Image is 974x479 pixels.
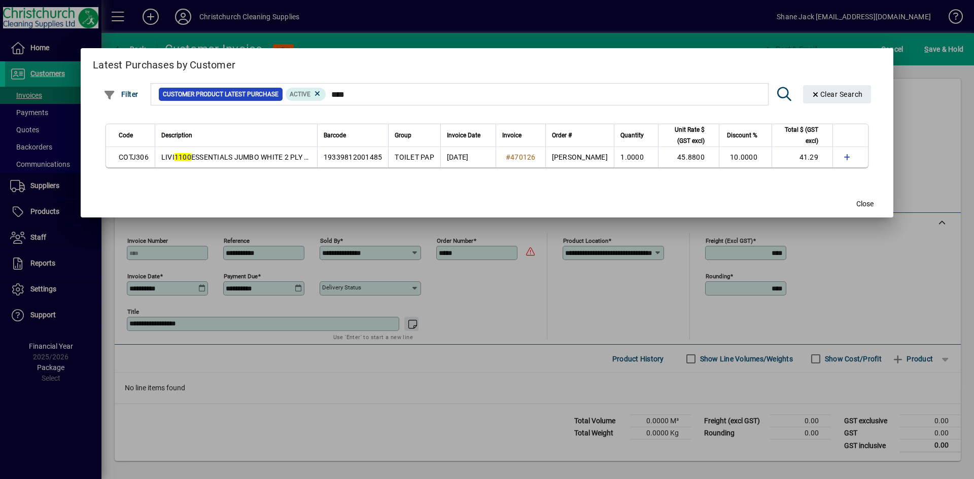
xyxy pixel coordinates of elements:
[552,130,608,141] div: Order #
[81,48,893,78] h2: Latest Purchases by Customer
[502,152,539,163] a: #470126
[552,130,572,141] span: Order #
[772,147,832,167] td: 41.29
[119,130,133,141] span: Code
[545,147,614,167] td: [PERSON_NAME]
[502,130,521,141] span: Invoice
[614,147,658,167] td: 1.0000
[620,130,653,141] div: Quantity
[502,130,539,141] div: Invoice
[290,91,310,98] span: Active
[665,124,705,146] span: Unit Rate $ (GST excl)
[163,89,279,99] span: Customer Product Latest Purchase
[778,124,827,146] div: Total $ (GST excl)
[440,147,496,167] td: [DATE]
[447,130,490,141] div: Invoice Date
[658,147,719,167] td: 45.8800
[719,147,772,167] td: 10.0000
[324,130,346,141] span: Barcode
[856,199,874,209] span: Close
[101,85,141,103] button: Filter
[727,130,757,141] span: Discount %
[811,90,863,98] span: Clear Search
[803,85,871,103] button: Clear
[103,90,138,98] span: Filter
[324,153,382,161] span: 19339812001485
[324,130,382,141] div: Barcode
[161,130,192,141] span: Description
[395,153,434,161] span: TOILET PAP
[665,124,714,146] div: Unit Rate $ (GST excl)
[725,130,767,141] div: Discount %
[119,153,149,161] span: COTJ306
[620,130,644,141] span: Quantity
[161,130,311,141] div: Description
[849,195,881,213] button: Close
[778,124,818,146] span: Total $ (GST excl)
[506,153,510,161] span: #
[161,153,419,161] span: LIVI ESSENTIALS JUMBO WHITE 2 PLY TOILET ROLLS 300M X 9.5CM X 8S
[447,130,480,141] span: Invoice Date
[286,88,326,101] mat-chip: Product Activation Status: Active
[119,130,149,141] div: Code
[175,153,191,161] em: 1100
[395,130,434,141] div: Group
[395,130,411,141] span: Group
[510,153,536,161] span: 470126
